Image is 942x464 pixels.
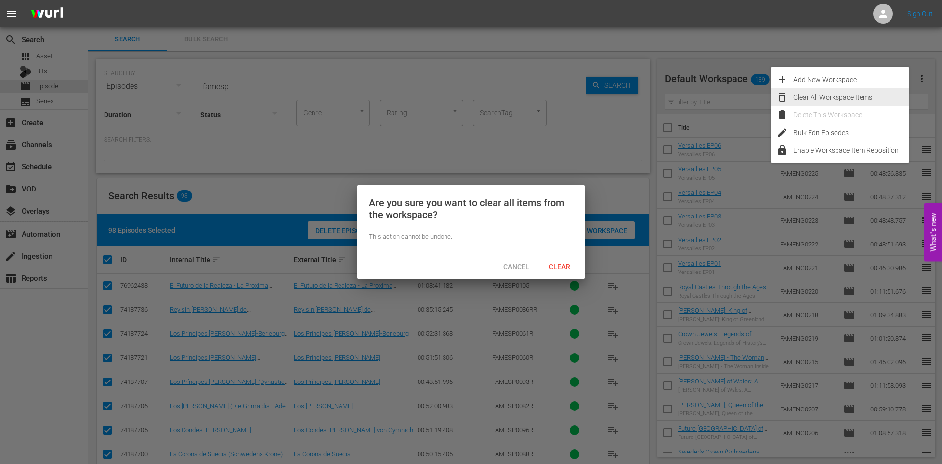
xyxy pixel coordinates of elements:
[793,106,909,124] div: Delete This Workspace
[495,257,538,275] button: Cancel
[793,88,909,106] div: Clear All Workspace Items
[924,203,942,261] button: Open Feedback Widget
[369,197,573,220] div: Are you sure you want to clear all items from the workspace?
[776,74,788,85] span: add
[907,10,933,18] a: Sign Out
[776,109,788,121] span: delete
[24,2,71,26] img: ans4CAIJ8jUAAAAAAAAAAAAAAAAAAAAAAAAgQb4GAAAAAAAAAAAAAAAAAAAAAAAAJMjXAAAAAAAAAAAAAAAAAAAAAAAAgAT5G...
[369,232,573,242] div: This action cannot be undone.
[6,8,18,20] span: menu
[541,263,578,271] span: Clear
[793,71,909,88] div: Add New Workspace
[793,141,909,159] div: Enable Workspace Item Reposition
[793,124,909,141] div: Bulk Edit Episodes
[538,257,581,275] button: Clear
[776,144,788,156] span: lock
[496,263,537,271] span: Cancel
[776,127,788,138] span: edit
